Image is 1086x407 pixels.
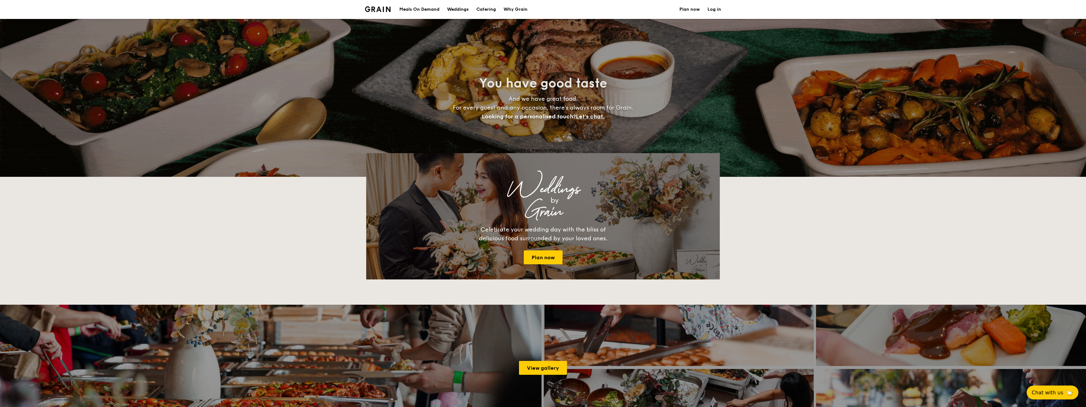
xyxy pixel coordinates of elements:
[472,225,614,243] div: Celebrate your wedding day with the bliss of delicious food surrounded by your loved ones.
[1066,389,1073,396] span: 🦙
[365,6,391,12] img: Grain
[422,206,664,218] div: Grain
[366,147,720,153] div: Loading menus magically...
[365,6,391,12] a: Logotype
[1027,386,1078,399] button: Chat with us🦙
[445,195,664,206] div: by
[422,183,664,195] div: Weddings
[519,361,567,375] a: View gallery
[1032,390,1063,396] span: Chat with us
[576,113,605,120] span: Let's chat.
[524,250,563,264] a: Plan now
